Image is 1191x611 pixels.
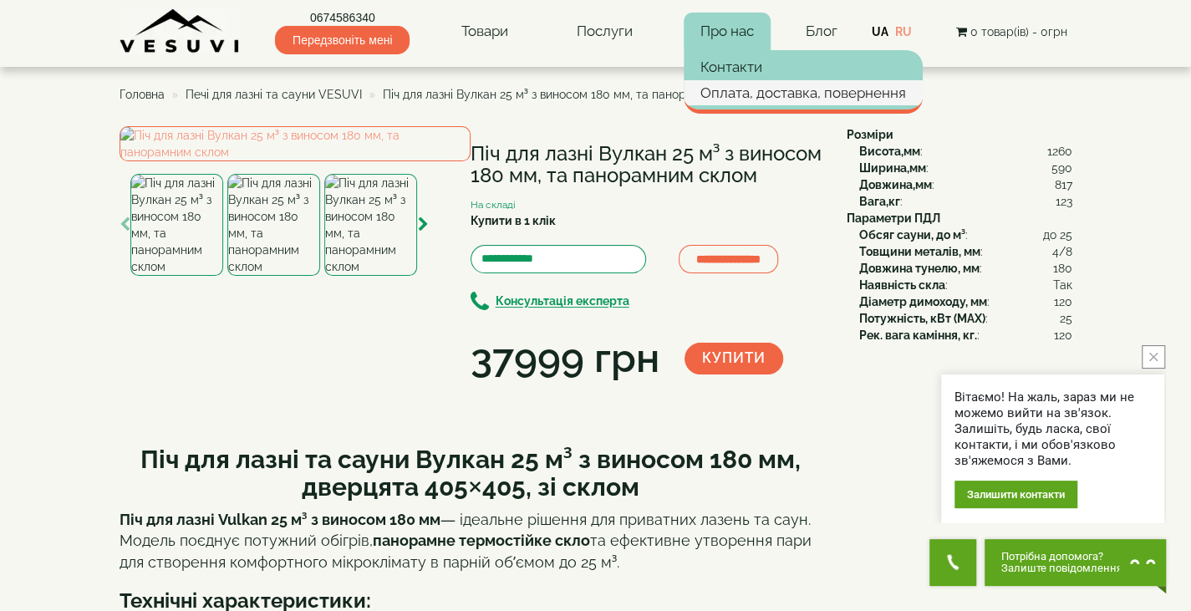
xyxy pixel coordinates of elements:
b: Консультація експерта [496,295,629,308]
span: 1260 [1047,143,1072,160]
span: Так [1053,277,1072,293]
a: UA [872,25,888,38]
div: 37999 грн [471,330,659,387]
span: 0 товар(ів) - 0грн [970,25,1066,38]
div: : [859,227,1072,243]
b: Довжина тунелю, мм [859,262,980,275]
p: — ідеальне рішення для приватних лазень та саун. Модель поєднує потужний обігрів, та ефективне ут... [120,509,822,573]
strong: Піч для лазні та сауни Вулкан 25 м³ з виносом 180 мм, дверцята 405×405, зі склом [140,445,801,502]
a: Контакти [684,54,923,79]
div: : [859,260,1072,277]
button: 0 товар(ів) - 0грн [950,23,1071,41]
span: 120 [1054,293,1072,310]
div: : [859,243,1072,260]
div: : [859,176,1072,193]
h1: Піч для лазні Вулкан 25 м³ з виносом 180 мм, та панорамним склом [471,143,822,187]
span: Передзвоніть мені [275,26,410,54]
b: Наявність скла [859,278,945,292]
strong: Піч для лазні Vulkan 25 м³ з виносом 180 мм [120,511,440,528]
a: Послуги [559,13,649,51]
b: Товщини металів, мм [859,245,980,258]
img: Піч для лазні Вулкан 25 м³ з виносом 180 мм, та панорамним склом [227,174,320,276]
div: : [859,277,1072,293]
span: 180 [1053,260,1072,277]
img: Піч для лазні Вулкан 25 м³ з виносом 180 мм, та панорамним склом [324,174,417,276]
a: 0674586340 [275,9,410,26]
a: Оплата, доставка, повернення [684,80,923,105]
span: 123 [1056,193,1072,210]
div: : [859,310,1072,327]
div: Вітаємо! На жаль, зараз ми не можемо вийти на зв'язок. Залишіть, будь ласка, свої контакти, і ми ... [954,390,1151,469]
span: до 25 [1043,227,1072,243]
div: : [859,143,1072,160]
span: Залиште повідомлення [1001,563,1122,574]
a: Печі для лазні та сауни VESUVI [186,88,362,101]
b: Обсяг сауни, до м³ [859,228,965,242]
b: Ширина,мм [859,161,926,175]
span: 817 [1055,176,1072,193]
img: Завод VESUVI [120,8,241,54]
img: Піч для лазні Вулкан 25 м³ з виносом 180 мм, та панорамним склом [130,174,223,276]
button: Get Call button [929,539,976,586]
div: : [859,293,1072,310]
div: Залишити контакти [954,481,1077,508]
b: Параметри ПДЛ [847,211,940,225]
label: Купити в 1 клік [471,212,556,229]
span: 590 [1051,160,1072,176]
b: Потужність, кВт (MAX) [859,312,985,325]
a: Про нас [684,13,771,51]
div: : [859,193,1072,210]
small: На складі [471,199,516,211]
b: Висота,мм [859,145,920,158]
span: 25 [1060,310,1072,327]
button: Купити [685,343,783,374]
a: Товари [445,13,525,51]
button: Chat button [985,539,1166,586]
span: Піч для лазні Вулкан 25 м³ з виносом 180 мм, та панорамним склом [383,88,761,101]
div: : [859,327,1072,344]
b: Рек. вага каміння, кг. [859,328,977,342]
b: Розміри [847,128,893,141]
b: Діаметр димоходу, мм [859,295,987,308]
b: Вага,кг [859,195,900,208]
strong: панорамне термостійке скло [373,532,590,549]
b: Довжина,мм [859,178,932,191]
button: close button [1142,345,1165,369]
span: Потрібна допомога? [1001,551,1122,563]
a: Головна [120,88,165,101]
a: RU [895,25,912,38]
span: 4/8 [1052,243,1072,260]
a: Блог [805,23,837,39]
img: Піч для лазні Вулкан 25 м³ з виносом 180 мм, та панорамним склом [120,126,471,161]
span: 120 [1054,327,1072,344]
div: : [859,160,1072,176]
